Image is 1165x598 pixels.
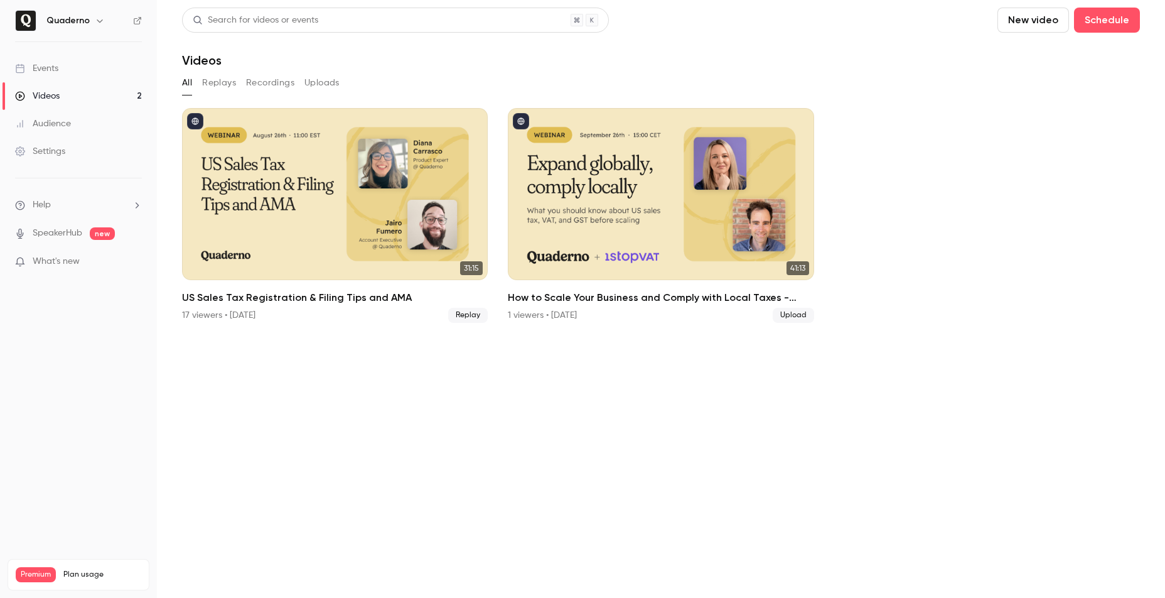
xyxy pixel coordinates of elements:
[15,90,60,102] div: Videos
[508,108,813,323] li: How to Scale Your Business and Comply with Local Taxes - Webinar Quaderno x 1stopVAT
[182,309,255,322] div: 17 viewers • [DATE]
[63,570,141,580] span: Plan usage
[15,117,71,130] div: Audience
[193,14,318,27] div: Search for videos or events
[182,53,222,68] h1: Videos
[448,308,488,323] span: Replay
[1074,8,1140,33] button: Schedule
[304,73,340,93] button: Uploads
[182,108,488,323] li: US Sales Tax Registration & Filing Tips and AMA
[513,113,529,129] button: published
[187,113,203,129] button: published
[182,108,488,323] a: 31:15US Sales Tax Registration & Filing Tips and AMA17 viewers • [DATE]Replay
[127,256,142,268] iframe: Noticeable Trigger
[182,73,192,93] button: All
[246,73,294,93] button: Recordings
[202,73,236,93] button: Replays
[33,198,51,212] span: Help
[508,290,813,305] h2: How to Scale Your Business and Comply with Local Taxes - Webinar Quaderno x 1stopVAT
[182,8,1140,590] section: Videos
[773,308,814,323] span: Upload
[508,309,577,322] div: 1 viewers • [DATE]
[508,108,813,323] a: 41:13How to Scale Your Business and Comply with Local Taxes - Webinar Quaderno x 1stopVAT1 viewer...
[15,198,142,212] li: help-dropdown-opener
[182,108,1140,323] ul: Videos
[460,261,483,275] span: 31:15
[46,14,90,27] h6: Quaderno
[33,255,80,268] span: What's new
[90,227,115,240] span: new
[15,62,58,75] div: Events
[33,227,82,240] a: SpeakerHub
[787,261,809,275] span: 41:13
[16,11,36,31] img: Quaderno
[997,8,1069,33] button: New video
[182,290,488,305] h2: US Sales Tax Registration & Filing Tips and AMA
[15,145,65,158] div: Settings
[16,567,56,582] span: Premium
